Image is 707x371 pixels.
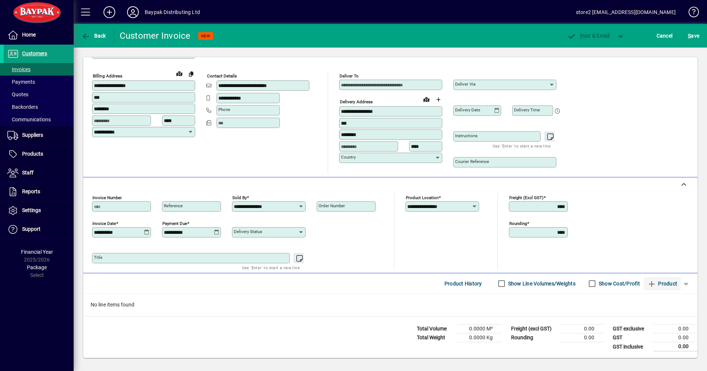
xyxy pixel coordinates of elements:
a: Backorders [4,101,74,113]
mat-label: Invoice number [92,195,122,200]
mat-label: Order number [319,203,345,208]
mat-label: Rounding [509,221,527,226]
a: Payments [4,76,74,88]
a: Communications [4,113,74,126]
td: GST [609,333,653,342]
td: 0.00 [559,333,603,342]
span: S [688,33,691,39]
mat-label: Deliver To [340,73,359,79]
td: Total Weight [413,333,457,342]
button: Profile [121,6,145,19]
span: Back [81,33,106,39]
mat-label: Delivery time [514,107,540,112]
span: Communications [7,117,51,122]
a: Quotes [4,88,74,101]
td: Rounding [507,333,559,342]
a: View on map [421,93,432,105]
td: GST inclusive [609,342,653,351]
div: Baypak Distributing Ltd [145,6,200,18]
a: Support [4,220,74,239]
app-page-header-button: Back [74,29,114,42]
mat-label: Courier Reference [455,159,489,164]
mat-label: Sold by [232,195,247,200]
span: Customers [22,51,47,56]
td: 0.0000 Kg [457,333,502,342]
label: Show Cost/Profit [597,280,640,287]
button: Cancel [655,29,675,42]
a: Knowledge Base [683,1,698,25]
a: Invoices [4,63,74,76]
span: Cancel [657,30,673,42]
td: 0.00 [653,325,697,333]
span: Products [22,151,43,157]
a: View on map [173,67,185,79]
td: 0.0000 M³ [457,325,502,333]
mat-label: Country [341,155,356,160]
a: Home [4,26,74,44]
span: Home [22,32,36,38]
span: Financial Year [21,249,53,255]
mat-hint: Use 'Enter' to start a new line [242,263,300,272]
div: No line items found [83,294,697,316]
td: Total Volume [413,325,457,333]
mat-label: Payment due [162,221,187,226]
a: Staff [4,164,74,182]
a: Products [4,145,74,163]
span: Product [647,278,677,289]
span: Invoices [7,66,31,72]
mat-label: Delivery date [455,107,480,112]
span: Support [22,226,41,232]
span: Settings [22,207,41,213]
mat-label: Product location [406,195,439,200]
span: Product History [444,278,482,289]
button: Copy to Delivery address [185,68,197,80]
mat-label: Instructions [455,133,478,138]
button: Back [80,29,108,42]
mat-label: Delivery status [234,229,262,234]
td: 0.00 [653,342,697,351]
mat-label: Title [94,255,102,260]
a: Settings [4,201,74,220]
mat-label: Freight (excl GST) [509,195,544,200]
span: P [580,33,583,39]
mat-label: Deliver via [455,82,475,87]
button: Post & Email [563,29,613,42]
div: store2 [EMAIL_ADDRESS][DOMAIN_NAME] [576,6,676,18]
button: Save [686,29,701,42]
span: Suppliers [22,132,43,138]
a: Reports [4,183,74,201]
div: Customer Invoice [120,30,191,42]
button: Product History [442,277,485,290]
span: Payments [7,79,35,85]
span: Staff [22,170,34,176]
span: Reports [22,188,40,194]
span: Package [27,264,47,270]
mat-label: Phone [218,107,230,112]
td: 0.00 [559,325,603,333]
mat-label: Reference [164,203,183,208]
span: ave [688,30,699,42]
mat-label: Invoice date [92,221,116,226]
button: Choose address [432,94,444,105]
td: Freight (excl GST) [507,325,559,333]
button: Product [644,277,681,290]
span: Backorders [7,104,38,110]
span: NEW [201,34,210,38]
span: ost & Email [567,33,610,39]
label: Show Line Volumes/Weights [507,280,576,287]
span: Quotes [7,91,28,97]
a: Suppliers [4,126,74,145]
mat-hint: Use 'Enter' to start a new line [493,142,551,150]
button: Add [98,6,121,19]
td: GST exclusive [609,325,653,333]
td: 0.00 [653,333,697,342]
